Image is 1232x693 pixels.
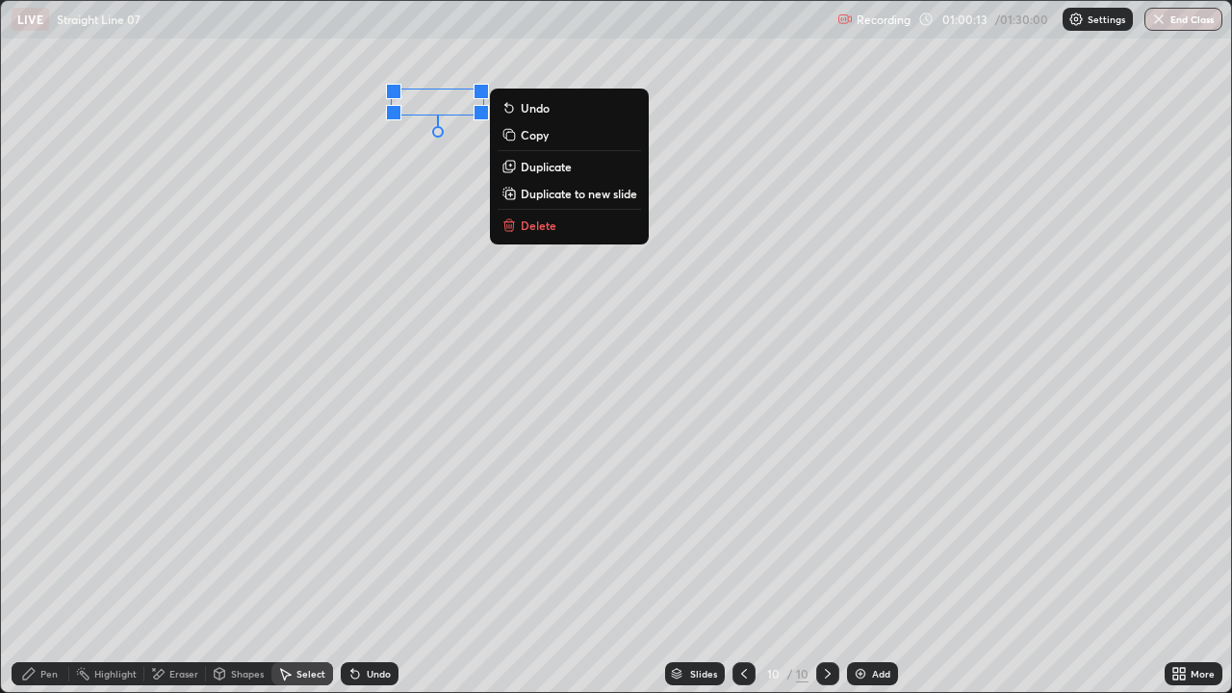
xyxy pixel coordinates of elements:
[521,186,637,201] p: Duplicate to new slide
[796,665,808,682] div: 10
[498,155,641,178] button: Duplicate
[94,669,137,679] div: Highlight
[367,669,391,679] div: Undo
[498,96,641,119] button: Undo
[853,666,868,681] img: add-slide-button
[521,127,549,142] p: Copy
[690,669,717,679] div: Slides
[498,123,641,146] button: Copy
[521,218,556,233] p: Delete
[763,668,783,680] div: 10
[1144,8,1222,31] button: End Class
[872,669,890,679] div: Add
[837,12,853,27] img: recording.375f2c34.svg
[169,669,198,679] div: Eraser
[1151,12,1167,27] img: end-class-cross
[857,13,911,27] p: Recording
[57,12,141,27] p: Straight Line 07
[521,100,550,115] p: Undo
[786,668,792,680] div: /
[498,182,641,205] button: Duplicate to new slide
[231,669,264,679] div: Shapes
[1088,14,1125,24] p: Settings
[296,669,325,679] div: Select
[40,669,58,679] div: Pen
[1191,669,1215,679] div: More
[17,12,43,27] p: LIVE
[498,214,641,237] button: Delete
[1068,12,1084,27] img: class-settings-icons
[521,159,572,174] p: Duplicate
